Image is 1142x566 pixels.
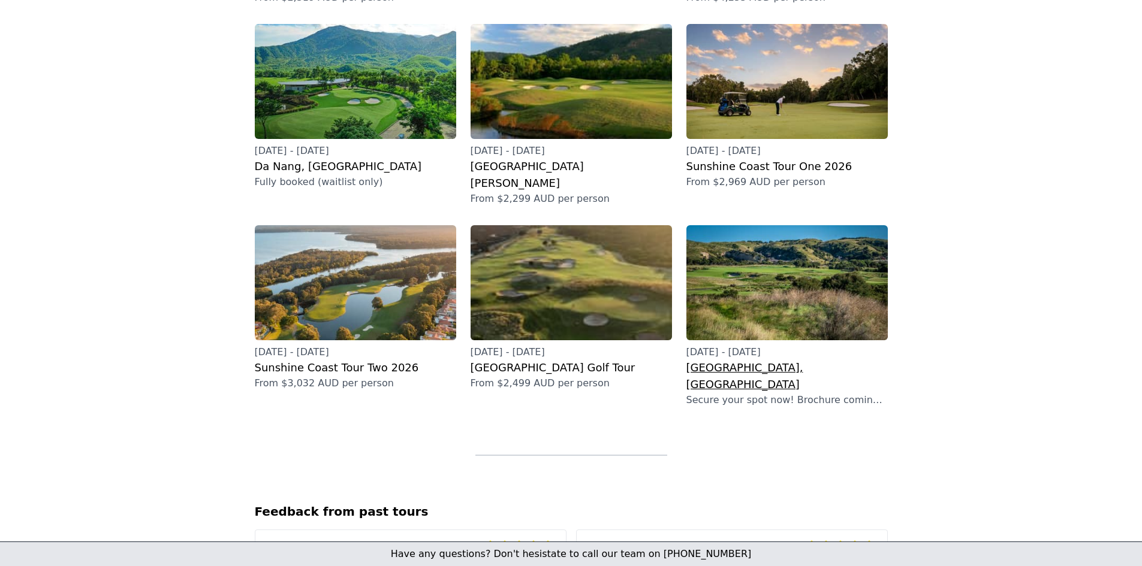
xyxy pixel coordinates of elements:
[686,175,888,189] p: From $2,969 AUD per person
[255,345,456,359] p: [DATE] - [DATE]
[255,24,456,189] a: [DATE] - [DATE]Da Nang, [GEOGRAPHIC_DATA]Fully booked (waitlist only)
[471,24,672,206] a: [DATE] - [DATE][GEOGRAPHIC_DATA][PERSON_NAME]From $2,299 AUD per person
[471,359,672,376] h2: [GEOGRAPHIC_DATA] Golf Tour
[255,175,456,189] p: Fully booked (waitlist only)
[255,225,456,391] a: [DATE] - [DATE]Sunshine Coast Tour Two 2026From $3,032 AUD per person
[471,144,672,158] p: [DATE] - [DATE]
[471,192,672,206] p: From $2,299 AUD per person
[471,345,672,359] p: [DATE] - [DATE]
[686,158,888,175] h2: Sunshine Coast Tour One 2026
[686,24,888,189] a: [DATE] - [DATE]Sunshine Coast Tour One 2026From $2,969 AUD per person
[686,359,888,393] h2: [GEOGRAPHIC_DATA], [GEOGRAPHIC_DATA]
[686,345,888,359] p: [DATE] - [DATE]
[471,376,672,391] p: From $2,499 AUD per person
[255,158,456,175] h2: Da Nang, [GEOGRAPHIC_DATA]
[255,503,888,520] h2: Feedback from past tours
[686,144,888,158] p: [DATE] - [DATE]
[255,144,456,158] p: [DATE] - [DATE]
[255,376,456,391] p: From $3,032 AUD per person
[586,540,656,552] span: [PERSON_NAME]
[471,225,672,391] a: [DATE] - [DATE][GEOGRAPHIC_DATA] Golf TourFrom $2,499 AUD per person
[686,225,888,407] a: [DATE] - [DATE][GEOGRAPHIC_DATA], [GEOGRAPHIC_DATA]Secure your spot now! Brochure coming soon
[255,359,456,376] h2: Sunshine Coast Tour Two 2026
[265,540,335,552] span: [PERSON_NAME]
[686,393,888,407] p: Secure your spot now! Brochure coming soon
[471,158,672,192] h2: [GEOGRAPHIC_DATA][PERSON_NAME]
